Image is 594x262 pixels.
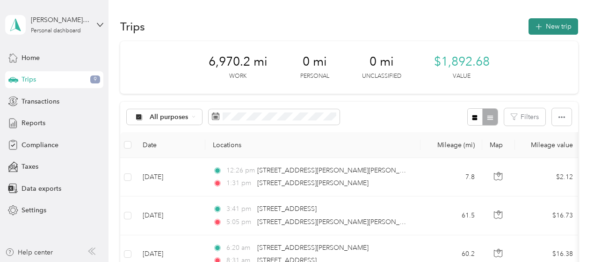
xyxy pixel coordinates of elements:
span: [STREET_ADDRESS][PERSON_NAME] [257,244,369,252]
span: Taxes [22,162,38,172]
td: 61.5 [420,196,482,235]
span: Settings [22,205,46,215]
button: New trip [529,18,578,35]
span: 1:31 pm [226,178,253,188]
div: Personal dashboard [31,28,81,34]
span: Transactions [22,97,59,106]
span: $1,892.68 [434,54,490,69]
span: [STREET_ADDRESS][PERSON_NAME][PERSON_NAME] [257,218,420,226]
th: Locations [205,132,420,158]
button: Help center [5,247,53,257]
th: Map [482,132,515,158]
th: Date [135,132,205,158]
span: 6,970.2 mi [209,54,268,69]
span: 5:05 pm [226,217,253,227]
h1: Trips [120,22,145,31]
div: [PERSON_NAME] Fine [31,15,89,25]
span: Trips [22,75,36,84]
span: 12:26 pm [226,165,253,176]
td: 7.8 [420,158,482,196]
span: 0 mi [369,54,394,69]
span: [STREET_ADDRESS][PERSON_NAME] [257,179,369,187]
span: [STREET_ADDRESS] [257,205,317,213]
span: Data exports [22,184,61,194]
span: [STREET_ADDRESS][PERSON_NAME][PERSON_NAME] [257,166,420,174]
td: $16.73 [515,196,580,235]
span: 0 mi [303,54,327,69]
th: Mileage (mi) [420,132,482,158]
span: 6:20 am [226,243,253,253]
button: Filters [504,108,545,126]
td: [DATE] [135,158,205,196]
th: Mileage value [515,132,580,158]
span: Reports [22,118,45,128]
iframe: Everlance-gr Chat Button Frame [542,210,594,262]
span: All purposes [150,114,188,120]
p: Unclassified [362,72,401,81]
span: Compliance [22,140,58,150]
p: Value [453,72,471,81]
span: Home [22,53,40,63]
span: 9 [90,75,100,84]
p: Work [229,72,246,81]
span: 3:41 pm [226,204,253,214]
p: Personal [300,72,329,81]
td: [DATE] [135,196,205,235]
td: $2.12 [515,158,580,196]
